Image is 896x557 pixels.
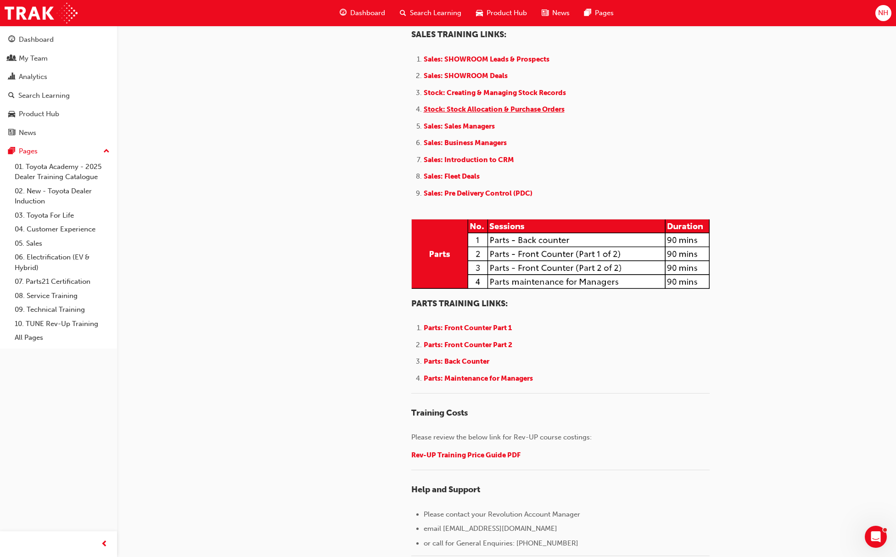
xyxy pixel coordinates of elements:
span: News [552,8,570,18]
span: Parts: Maintenance for Managers [424,374,533,383]
span: Search Learning [410,8,461,18]
span: email [EMAIL_ADDRESS][DOMAIN_NAME] [424,524,557,533]
span: Parts: Front Counter Part 2 [424,341,512,349]
a: guage-iconDashboard [332,4,392,23]
span: chart-icon [8,73,15,81]
button: Pages [4,143,113,160]
a: Stock: Creating & Managing Stock Records [424,89,566,97]
span: pages-icon [8,147,15,156]
a: 08. Service Training [11,289,113,303]
a: 07. Parts21 Certification [11,275,113,289]
a: Analytics [4,68,113,85]
a: 02. New - Toyota Dealer Induction [11,184,113,208]
a: Parts: Front Counter Part 1 [424,324,526,332]
div: Dashboard [19,34,54,45]
a: 05. Sales [11,236,113,251]
span: pages-icon [584,7,591,19]
span: news-icon [542,7,549,19]
a: 04. Customer Experience [11,222,113,236]
button: NH [875,5,891,21]
a: Sales: Sales Managers [424,122,497,130]
span: people-icon [8,55,15,63]
span: Training Costs [411,408,468,418]
span: or call for General Enquiries: [PHONE_NUMBER] [424,539,578,547]
span: Parts: Front Counter Part 1 [424,324,512,332]
a: Parts: Maintenance for Managers [424,374,541,383]
span: Please contact your Revolution Account Manager [424,510,580,518]
a: search-iconSearch Learning [392,4,469,23]
a: Search Learning [4,87,113,104]
a: Dashboard [4,31,113,48]
span: guage-icon [8,36,15,44]
div: Product Hub [19,109,59,119]
span: car-icon [8,110,15,118]
a: All Pages [11,331,113,345]
span: Sales: SHOWROOM Deals [424,72,508,80]
a: car-iconProduct Hub [469,4,534,23]
span: Product Hub [487,8,527,18]
a: news-iconNews [534,4,577,23]
a: 09. Technical Training [11,303,113,317]
a: Sales: Fleet Deals ​ [424,172,490,180]
img: Trak [5,3,78,23]
span: Sales: Pre Delivery Control (PDC) [424,189,532,197]
span: guage-icon [340,7,347,19]
div: Pages [19,146,38,157]
a: 01. Toyota Academy - 2025 Dealer Training Catalogue [11,160,113,184]
a: Sales: SHOWROOM Leads & Prospects [424,55,549,63]
span: PARTS TRAINING LINKS: [411,298,508,309]
span: Pages [595,8,614,18]
div: Search Learning [18,90,70,101]
span: search-icon [8,92,15,100]
a: 03. Toyota For Life [11,208,113,223]
span: up-icon [103,146,110,158]
div: Analytics [19,72,47,82]
a: Stock: Stock Allocation & Purchase Orders [424,105,565,113]
a: My Team [4,50,113,67]
span: prev-icon [101,539,108,550]
span: Parts: Back Counter [424,357,489,366]
span: car-icon [476,7,483,19]
a: Parts: Back Counter [424,357,497,366]
a: Product Hub [4,106,113,123]
a: 06. Electrification (EV & Hybrid) [11,250,113,275]
span: Sales: Introduction to CRM [424,156,514,164]
span: Sales: Business Managers [424,139,507,147]
span: NH [878,8,888,18]
a: pages-iconPages [577,4,621,23]
a: Sales: Business Managers [424,139,509,147]
span: SALES TRAINING LINKS: [411,29,506,39]
a: News [4,124,113,141]
span: search-icon [400,7,406,19]
a: Sales: Pre Delivery Control (PDC) [424,189,534,197]
span: Help and Support [411,484,480,495]
a: Sales: SHOWROOM Deals [424,72,510,80]
span: news-icon [8,129,15,137]
div: News [19,128,36,138]
a: Sales: Introduction to CRM [424,156,516,164]
a: Rev-UP Training Price Guide PDF [411,451,521,459]
iframe: Intercom live chat [865,526,887,548]
span: Sales: Sales Managers [424,122,495,130]
a: Parts: Front Counter Part 2 [424,341,526,349]
span: Dashboard [350,8,385,18]
button: DashboardMy TeamAnalyticsSearch LearningProduct HubNews [4,29,113,143]
div: My Team [19,53,48,64]
a: 10. TUNE Rev-Up Training [11,317,113,331]
span: Please review the below link for Rev-UP course costings: [411,433,592,441]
